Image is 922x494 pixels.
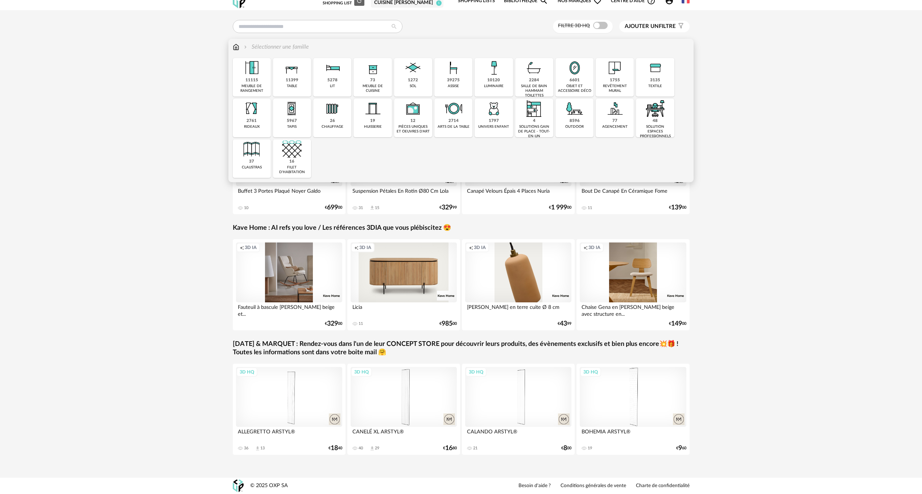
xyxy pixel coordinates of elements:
[529,78,539,83] div: 2284
[462,239,575,330] a: Creation icon 3D IA [PERSON_NAME] en terre cuite Ø 8 cm €4399
[370,78,375,83] div: 73
[447,78,460,83] div: 39275
[286,78,298,83] div: 11399
[287,124,297,129] div: tapis
[625,23,676,30] span: filtre
[442,205,452,210] span: 329
[247,118,257,124] div: 2761
[605,99,625,118] img: Agencement.png
[474,245,486,250] span: 3D IA
[249,159,254,164] div: 37
[369,446,375,451] span: Download icon
[462,364,575,455] a: 3D HQ CALANDO ARSTYL® 21 €800
[359,205,363,211] div: 31
[588,446,592,451] div: 19
[240,245,244,250] span: Creation icon
[484,58,504,78] img: Luminaire.png
[570,78,580,83] div: 6601
[439,205,457,210] div: € 99
[478,124,509,129] div: univers enfant
[351,367,372,377] div: 3D HQ
[359,446,363,451] div: 40
[287,118,297,124] div: 5967
[369,205,375,211] span: Download icon
[236,186,343,201] div: Buffet 3 Portes Plaqué Noyer Galdo
[558,23,590,28] span: Filtre 3D HQ
[351,302,457,317] div: Licia
[465,186,572,201] div: Canapé Velours Épais 4 Places Nuria
[638,124,672,139] div: solution espaces professionnels
[236,367,257,377] div: 3D HQ
[473,446,477,451] div: 21
[410,118,415,124] div: 12
[330,118,335,124] div: 26
[375,446,379,451] div: 29
[282,139,302,159] img: filet.png
[565,99,584,118] img: Outdoor.png
[524,58,544,78] img: Salle%20de%20bain.png
[403,99,423,118] img: UniqueOeuvre.png
[363,99,383,118] img: Huiserie.png
[645,58,665,78] img: Textile.png
[439,321,457,326] div: € 00
[551,205,567,210] span: 1 999
[250,482,288,489] div: © 2025 OXP SA
[565,58,584,78] img: Miroir.png
[469,245,473,250] span: Creation icon
[322,124,343,129] div: chauffage
[323,58,342,78] img: Literie.png
[669,321,686,326] div: € 00
[580,367,601,377] div: 3D HQ
[242,139,261,159] img: Cloison.png
[347,239,460,330] a: Creation icon 3D IA Licia 11 €98500
[408,78,418,83] div: 1272
[244,446,248,451] div: 36
[558,84,591,93] div: objet et accessoire déco
[444,58,463,78] img: Assise.png
[445,446,452,451] span: 16
[244,124,260,129] div: rideaux
[325,205,342,210] div: € 00
[676,446,686,451] div: € 60
[598,84,632,93] div: revêtement mural
[327,78,338,83] div: 5278
[287,84,297,89] div: table
[359,245,371,250] span: 3D IA
[347,364,460,455] a: 3D HQ CANELÉ XL ARSTYL® 40 Download icon 29 €1680
[465,302,572,317] div: [PERSON_NAME] en terre cuite Ø 8 cm
[356,84,389,93] div: meuble de cuisine
[580,302,686,317] div: Chaise Gena en [PERSON_NAME] beige avec structure en...
[612,118,617,124] div: 77
[233,364,346,455] a: 3D HQ ALLEGRETTO ARSTYL® 36 Download icon 13 €1840
[364,124,382,129] div: huisserie
[243,43,309,51] div: Sélectionner une famille
[442,321,452,326] span: 985
[636,483,690,489] a: Charte de confidentialité
[580,186,686,201] div: Bout De Canapé En Céramique Fome
[533,118,536,124] div: 4
[438,124,470,129] div: arts de la table
[576,364,690,455] a: 3D HQ BOHEMIA ARSTYL® 19 €960
[396,124,430,134] div: pièces uniques et oeuvres d'art
[370,118,375,124] div: 19
[233,479,244,492] img: OXP
[465,427,572,441] div: CALANDO ARSTYL®
[678,446,682,451] span: 9
[466,367,487,377] div: 3D HQ
[653,118,658,124] div: 48
[403,58,423,78] img: Sol.png
[517,124,551,139] div: solutions gain de place - tout-en-un
[561,483,626,489] a: Conditions générales de vente
[375,205,379,211] div: 15
[260,446,265,451] div: 13
[487,78,500,83] div: 10120
[242,58,261,78] img: Meuble%20de%20rangement.png
[245,245,257,250] span: 3D IA
[235,84,269,93] div: meuble de rangement
[588,205,592,211] div: 11
[484,99,504,118] img: UniversEnfant.png
[580,427,686,441] div: BOHEMIA ARSTYL®
[583,245,588,250] span: Creation icon
[560,321,567,326] span: 43
[242,165,262,170] div: claustras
